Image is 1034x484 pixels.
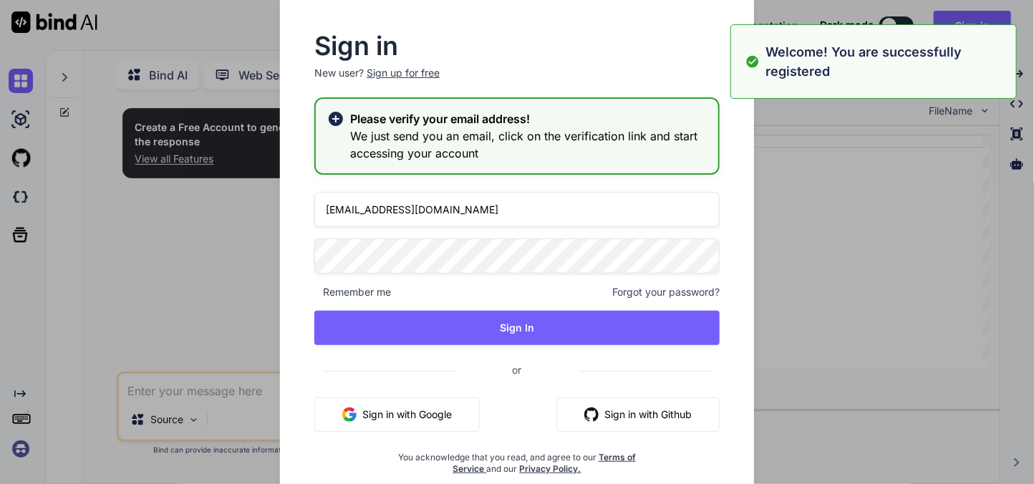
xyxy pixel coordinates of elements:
button: Sign in with Google [314,397,480,432]
input: Login or Email [314,192,720,227]
h2: Please verify your email address! [350,110,707,127]
img: alert [745,42,760,81]
span: or [455,352,579,387]
div: Sign up for free [367,66,440,80]
a: Privacy Policy. [519,463,581,474]
p: New user? [314,66,720,97]
div: You acknowledge that you read, and agree to our and our [382,443,652,475]
img: github [584,407,599,422]
span: Forgot your password? [612,285,720,299]
a: Terms of Service [453,452,636,474]
button: Sign in with Github [556,397,720,432]
span: Remember me [314,285,391,299]
h3: We just send you an email, click on the verification link and start accessing your account [350,127,707,162]
p: Welcome! You are successfully registered [765,42,1008,81]
img: google [342,407,357,422]
button: Sign In [314,311,720,345]
h2: Sign in [314,34,720,57]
